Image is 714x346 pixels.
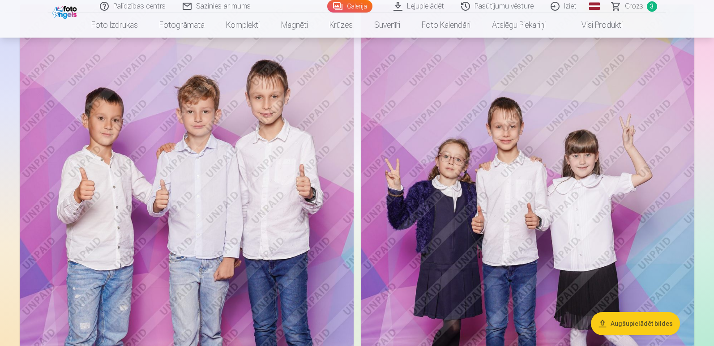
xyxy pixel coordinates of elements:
[215,13,270,38] a: Komplekti
[363,13,411,38] a: Suvenīri
[625,1,643,12] span: Grozs
[481,13,556,38] a: Atslēgu piekariņi
[556,13,633,38] a: Visi produkti
[411,13,481,38] a: Foto kalendāri
[319,13,363,38] a: Krūzes
[52,4,79,19] img: /fa1
[149,13,215,38] a: Fotogrāmata
[647,1,657,12] span: 3
[591,312,680,335] button: Augšupielādēt bildes
[81,13,149,38] a: Foto izdrukas
[270,13,319,38] a: Magnēti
